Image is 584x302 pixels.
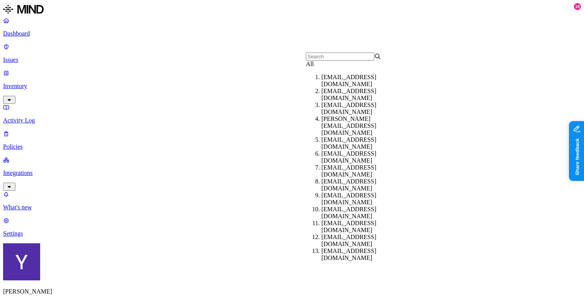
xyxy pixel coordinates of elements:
[3,3,44,15] img: MIND
[3,217,581,237] a: Settings
[3,56,581,63] p: Issues
[3,83,581,90] p: Inventory
[321,74,397,88] div: [EMAIL_ADDRESS][DOMAIN_NAME]
[3,117,581,124] p: Activity Log
[3,243,40,280] img: Yana Orhov
[321,150,397,164] div: [EMAIL_ADDRESS][DOMAIN_NAME]
[321,164,397,178] div: [EMAIL_ADDRESS][DOMAIN_NAME]
[3,170,581,176] p: Integrations
[3,143,581,150] p: Policies
[3,230,581,237] p: Settings
[321,115,397,136] div: [PERSON_NAME][EMAIL_ADDRESS][DOMAIN_NAME]
[3,70,581,103] a: Inventory
[321,102,397,115] div: [EMAIL_ADDRESS][DOMAIN_NAME]
[3,43,581,63] a: Issues
[321,178,397,192] div: [EMAIL_ADDRESS][DOMAIN_NAME]
[3,204,581,211] p: What's new
[306,53,374,61] input: Search
[321,206,397,220] div: [EMAIL_ADDRESS][DOMAIN_NAME]
[321,234,397,248] div: [EMAIL_ADDRESS][DOMAIN_NAME]
[321,248,397,261] div: [EMAIL_ADDRESS][DOMAIN_NAME]
[321,192,397,206] div: [EMAIL_ADDRESS][DOMAIN_NAME]
[3,17,581,37] a: Dashboard
[321,136,397,150] div: [EMAIL_ADDRESS][DOMAIN_NAME]
[3,130,581,150] a: Policies
[3,30,581,37] p: Dashboard
[306,61,381,68] div: All
[3,191,581,211] a: What's new
[321,220,397,234] div: [EMAIL_ADDRESS][DOMAIN_NAME]
[321,88,397,102] div: [EMAIL_ADDRESS][DOMAIN_NAME]
[3,156,581,190] a: Integrations
[3,3,581,17] a: MIND
[574,3,581,10] div: 18
[3,104,581,124] a: Activity Log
